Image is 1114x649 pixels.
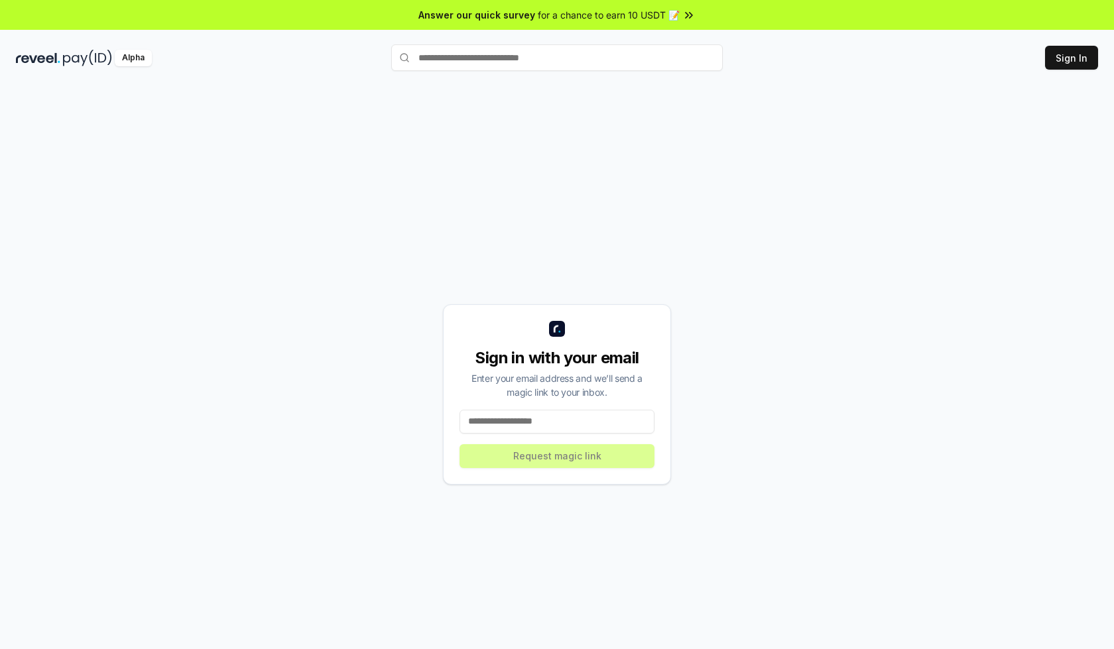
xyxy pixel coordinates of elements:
[115,50,152,66] div: Alpha
[1045,46,1098,70] button: Sign In
[16,50,60,66] img: reveel_dark
[460,371,654,399] div: Enter your email address and we’ll send a magic link to your inbox.
[63,50,112,66] img: pay_id
[538,8,680,22] span: for a chance to earn 10 USDT 📝
[460,347,654,369] div: Sign in with your email
[549,321,565,337] img: logo_small
[418,8,535,22] span: Answer our quick survey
